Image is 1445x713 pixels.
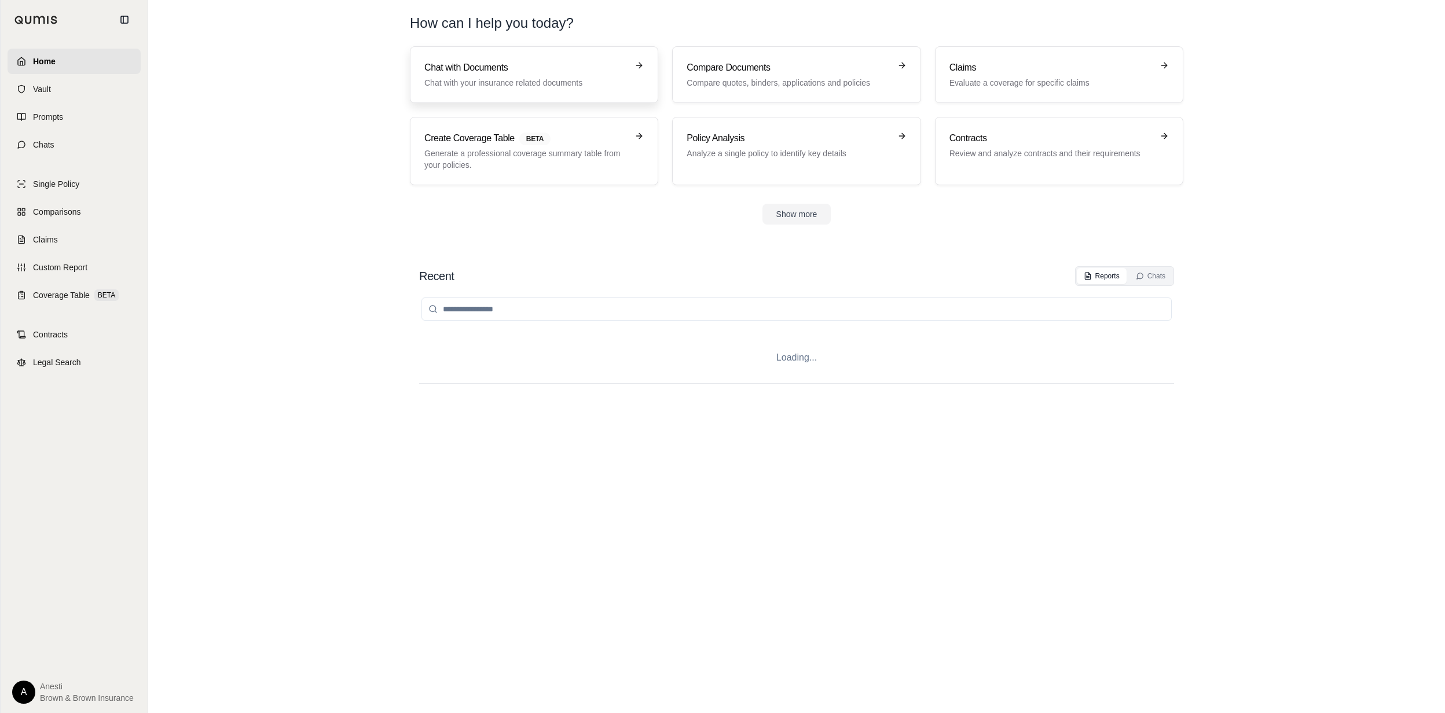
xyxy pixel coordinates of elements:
h3: Claims [949,61,1153,75]
span: Chats [33,139,54,150]
a: Policy AnalysisAnalyze a single policy to identify key details [672,117,920,185]
h3: Chat with Documents [424,61,628,75]
div: Reports [1084,271,1120,281]
span: Vault [33,83,51,95]
a: Claims [8,227,141,252]
span: Prompts [33,111,63,123]
span: BETA [94,289,119,301]
a: Compare DocumentsCompare quotes, binders, applications and policies [672,46,920,103]
a: Vault [8,76,141,102]
a: ContractsReview and analyze contracts and their requirements [935,117,1183,185]
h3: Create Coverage Table [424,131,628,145]
span: Legal Search [33,356,81,368]
h1: How can I help you today? [410,14,574,32]
a: Chats [8,132,141,157]
span: Comparisons [33,206,80,218]
button: Show more [762,204,831,225]
a: Single Policy [8,171,141,197]
span: Contracts [33,329,68,340]
div: A [12,681,35,704]
a: Custom Report [8,255,141,280]
h3: Policy Analysis [687,131,890,145]
span: Single Policy [33,178,79,190]
a: Contracts [8,322,141,347]
div: Chats [1136,271,1165,281]
button: Reports [1077,268,1127,284]
p: Review and analyze contracts and their requirements [949,148,1153,159]
span: Home [33,56,56,67]
h3: Contracts [949,131,1153,145]
a: Home [8,49,141,74]
p: Compare quotes, binders, applications and policies [687,77,890,89]
p: Chat with your insurance related documents [424,77,628,89]
a: Prompts [8,104,141,130]
span: Anesti [40,681,134,692]
p: Evaluate a coverage for specific claims [949,77,1153,89]
span: BETA [519,133,551,145]
img: Qumis Logo [14,16,58,24]
span: Coverage Table [33,289,90,301]
span: Brown & Brown Insurance [40,692,134,704]
a: Legal Search [8,350,141,375]
p: Generate a professional coverage summary table from your policies. [424,148,628,171]
span: Custom Report [33,262,87,273]
a: Coverage TableBETA [8,282,141,308]
div: Loading... [419,332,1174,383]
span: Claims [33,234,58,245]
p: Analyze a single policy to identify key details [687,148,890,159]
button: Collapse sidebar [115,10,134,29]
a: Create Coverage TableBETAGenerate a professional coverage summary table from your policies. [410,117,658,185]
button: Chats [1129,268,1172,284]
h3: Compare Documents [687,61,890,75]
a: ClaimsEvaluate a coverage for specific claims [935,46,1183,103]
a: Comparisons [8,199,141,225]
h2: Recent [419,268,454,284]
a: Chat with DocumentsChat with your insurance related documents [410,46,658,103]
